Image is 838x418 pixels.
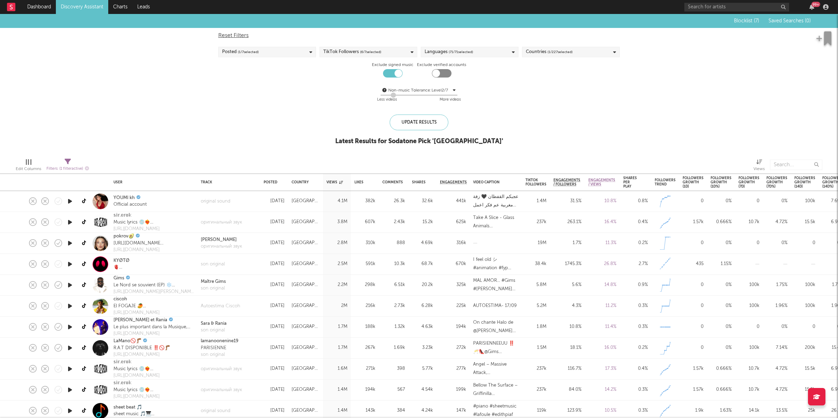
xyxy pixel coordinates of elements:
div: 0 [683,239,704,247]
div: 237k [525,386,546,394]
div: [DATE] [264,218,285,226]
input: Search for artists [684,3,789,12]
a: [URL][DOMAIN_NAME] [113,393,194,400]
div: 4.63k [412,323,433,331]
div: 1.6M [326,365,347,373]
div: 6.28k [412,302,433,310]
div: [GEOGRAPHIC_DATA] [292,218,319,226]
a: LaMano🚫🦵🏾 [113,338,141,345]
a: Gims [113,275,124,282]
div: Official account [113,201,147,208]
div: AUTOESTIMA- 17/09 [473,302,517,310]
div: 0 [738,323,759,331]
div: 38.4k [525,260,546,268]
span: Blocklist [734,19,759,23]
div: Comments [382,180,403,184]
div: [DATE] [264,386,285,394]
div: 15.5k [794,386,815,394]
a: [PERSON_NAME] et Rania [113,317,167,324]
div: lamanoonenine19 [201,338,238,345]
div: 7.14 % [766,344,787,352]
div: Non-music Tolerance: Level 2 / 7 [388,86,451,95]
div: 1745.3 % [553,260,581,268]
div: 670k [440,260,466,268]
div: 20.2k [412,281,433,289]
div: оригинальный звук [201,219,242,226]
a: sheet beat 🎵 [113,404,142,411]
div: [DATE] [264,302,285,310]
a: Autoestima Ciscoh [201,303,240,310]
div: 32.6k [412,197,433,205]
div: 1.7M [326,323,347,331]
span: ( 7 ) [754,19,759,23]
div: 0 % [711,239,732,247]
div: son original [201,261,225,268]
div: 1.69k [382,344,405,352]
div: [URL][DOMAIN_NAME] [113,372,194,379]
div: 10.7k [738,386,759,394]
a: lamanoonenine19PARISIENNE [201,338,238,351]
div: 5.6 % [553,281,581,289]
div: [GEOGRAPHIC_DATA] [292,197,319,205]
div: Posted [264,180,281,184]
div: 441k [440,197,466,205]
div: 0.9 % [623,281,648,289]
div: 16.4 % [588,218,616,226]
div: 26.8 % [588,260,616,268]
div: Less videos [377,96,397,104]
div: 277k [440,365,466,373]
div: 1.15 % [711,260,732,268]
div: 0 [683,281,704,289]
div: 14.8 % [588,281,616,289]
div: 271k [354,365,375,373]
div: Update Results [390,115,448,130]
div: Countries [526,48,573,56]
div: 0.2 % [623,344,648,352]
input: Search... [770,160,822,170]
div: 567 [382,386,405,394]
span: ( 1 / 227 selected) [547,48,573,56]
div: 1.5M [525,344,546,352]
a: ciscoh [113,296,127,303]
button: Saved Searches (0) [766,18,811,24]
div: [URL][DOMAIN_NAME] тгк: [PERSON_NAME]🥑 [113,240,164,247]
div: 237k [525,218,546,226]
div: Languages [425,48,473,56]
div: Angel – Massive Attack, [PERSON_NAME] #lyrics_songs #lyricsedit #vibemusic #viral #lyricsmusic [473,360,519,377]
a: оригинальный звук [201,387,242,394]
div: Take A Slice - Glass Animals #lyrics_songs #lyricsedit #vibemusic #viral #lyricsmusic [473,214,519,230]
div: [DATE] [264,281,285,289]
div: 5.2M [525,302,546,310]
div: 0.8 % [623,197,648,205]
div: 2.7 % [623,260,648,268]
div: Followers Trend [655,178,676,186]
div: [GEOGRAPHIC_DATA] [292,239,319,247]
div: 14.2 % [588,386,616,394]
a: [URL][DOMAIN_NAME] [113,330,194,337]
div: 199k [440,386,466,394]
div: 2.2M [326,281,347,289]
div: original sound [201,198,230,205]
div: [DATE] [264,365,285,373]
div: 🫀 Instagram:_the_kyoto YouTube: kyootoo [113,264,160,271]
div: TikTok Followers [323,48,381,56]
div: 0 [683,344,704,352]
div: PARISIENNE [201,345,238,352]
div: Music lyrics 💿❤️‍🔥 thanks for 200k subs!! for promo & Bussines: [EMAIL_ADDRESS][DOMAIN_NAME] Spot... [113,366,194,373]
div: [GEOGRAPHIC_DATA] [292,386,319,394]
a: [URL][DOMAIN_NAME][PERSON_NAME] [113,288,194,295]
a: original sound [201,408,230,415]
div: 5.8M [525,281,546,289]
div: 0 % [766,323,787,331]
div: [GEOGRAPHIC_DATA] [292,302,319,310]
span: Engagements [440,180,467,184]
div: 18.1 % [553,344,581,352]
a: оригинальный звук [201,243,242,250]
div: Maître Gims [201,278,226,285]
div: Latest Results for Sodatone Pick ' [GEOGRAPHIC_DATA] ' [335,137,503,146]
div: [DATE] [264,197,285,205]
div: 2.73k [382,302,405,310]
div: [GEOGRAPHIC_DATA] [292,323,319,331]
